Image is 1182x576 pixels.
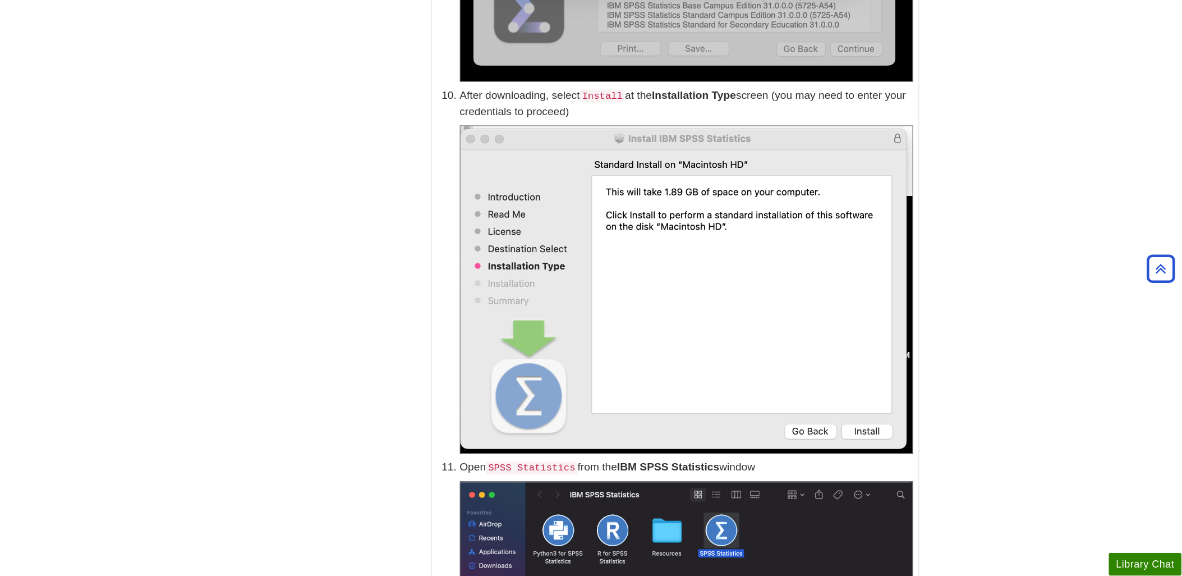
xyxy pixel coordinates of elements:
[486,462,577,475] code: SPSS Statistics
[652,89,736,101] b: Installation Type
[460,126,913,454] img: 'Installation Type' prompt.
[460,88,913,120] p: After downloading, select at the screen (you may need to enter your credentials to proceed)
[580,90,626,103] code: Install
[617,461,719,473] b: IBM SPSS Statistics
[460,460,913,476] p: Open from the window
[1143,261,1179,276] a: Back to Top
[1109,553,1182,576] button: Library Chat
